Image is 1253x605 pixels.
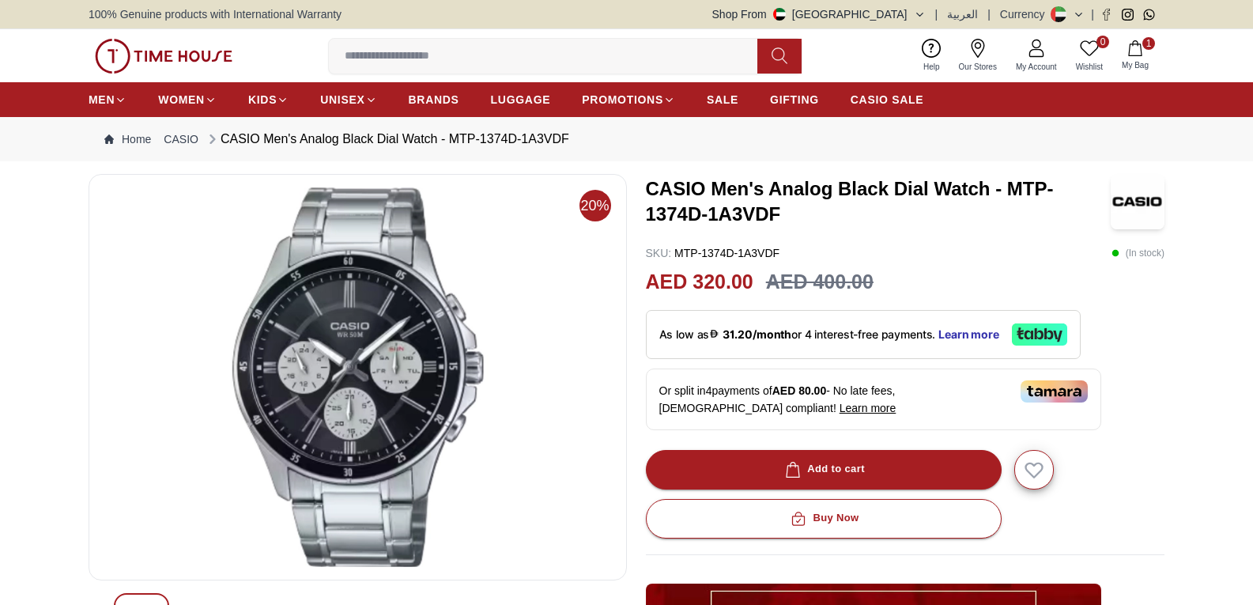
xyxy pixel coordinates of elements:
span: Help [917,61,946,73]
a: Whatsapp [1143,9,1155,21]
img: Tamara [1021,380,1088,403]
button: Buy Now [646,499,1002,539]
div: Add to cart [782,460,865,478]
a: WOMEN [158,85,217,114]
span: 100% Genuine products with International Warranty [89,6,342,22]
span: 20% [579,190,611,221]
span: Wishlist [1070,61,1109,73]
span: KIDS [248,92,277,108]
p: ( In stock ) [1111,245,1164,261]
span: LUGGAGE [491,92,551,108]
span: UNISEX [320,92,364,108]
span: BRANDS [409,92,459,108]
a: Help [914,36,949,76]
span: | [987,6,991,22]
a: CASIO SALE [851,85,924,114]
span: | [1091,6,1094,22]
div: Buy Now [787,509,859,527]
a: PROMOTIONS [582,85,675,114]
a: Instagram [1122,9,1134,21]
span: SKU : [646,247,672,259]
a: 0Wishlist [1066,36,1112,76]
img: CASIO Men's Analog Black Dial Watch - MTP-1374D-1A3VDF [1111,174,1164,229]
a: KIDS [248,85,289,114]
span: Our Stores [953,61,1003,73]
p: MTP-1374D-1A3VDF [646,245,780,261]
span: Learn more [840,402,896,414]
a: BRANDS [409,85,459,114]
img: ... [95,39,232,74]
a: Facebook [1100,9,1112,21]
div: Or split in 4 payments of - No late fees, [DEMOGRAPHIC_DATA] compliant! [646,369,1101,430]
img: CASIO Men's Analog Black Dial Watch - MTP-1374D-1A3VDF [102,187,613,567]
h2: AED 320.00 [646,267,753,297]
span: AED 80.00 [772,384,826,397]
a: Home [104,131,151,147]
img: United Arab Emirates [773,8,786,21]
span: GIFTING [770,92,819,108]
div: Currency [1000,6,1051,22]
span: SALE [707,92,738,108]
nav: Breadcrumb [89,117,1164,161]
h3: CASIO Men's Analog Black Dial Watch - MTP-1374D-1A3VDF [646,176,1111,227]
span: CASIO SALE [851,92,924,108]
span: | [935,6,938,22]
a: UNISEX [320,85,376,114]
a: SALE [707,85,738,114]
h3: AED 400.00 [766,267,874,297]
span: My Account [1010,61,1063,73]
span: PROMOTIONS [582,92,663,108]
a: LUGGAGE [491,85,551,114]
span: 0 [1096,36,1109,48]
button: Add to cart [646,450,1002,490]
span: My Bag [1115,59,1155,71]
button: العربية [947,6,978,22]
a: CASIO [164,131,198,147]
div: CASIO Men's Analog Black Dial Watch - MTP-1374D-1A3VDF [205,130,569,149]
a: Our Stores [949,36,1006,76]
a: GIFTING [770,85,819,114]
span: WOMEN [158,92,205,108]
a: MEN [89,85,126,114]
button: Shop From[GEOGRAPHIC_DATA] [712,6,926,22]
button: 1My Bag [1112,37,1158,74]
span: 1 [1142,37,1155,50]
span: MEN [89,92,115,108]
